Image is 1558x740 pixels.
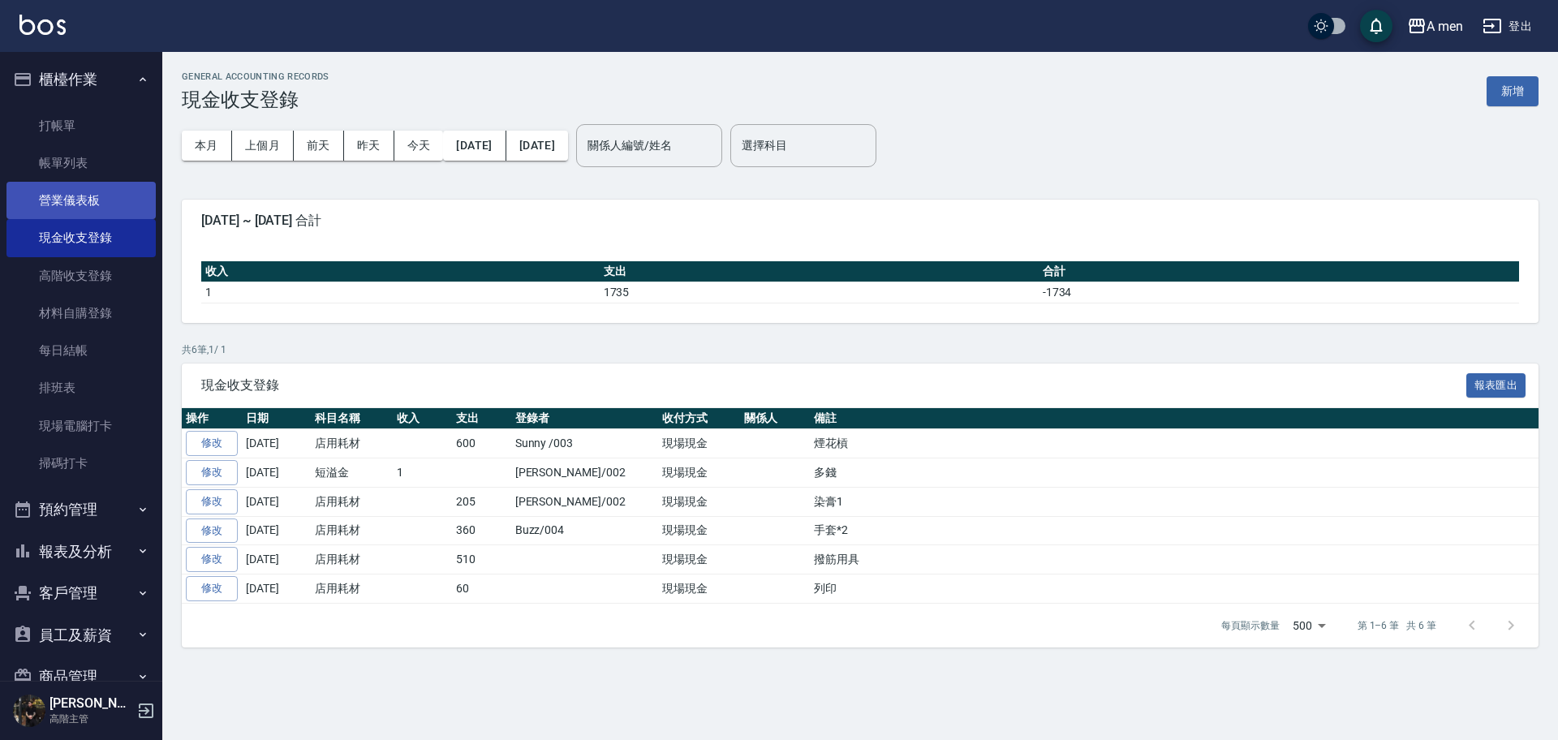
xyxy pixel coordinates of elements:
[13,695,45,727] img: Person
[6,656,156,698] button: 商品管理
[311,429,393,458] td: 店用耗材
[1401,10,1470,43] button: A men
[452,545,511,574] td: 510
[6,219,156,256] a: 現金收支登錄
[311,545,393,574] td: 店用耗材
[1487,83,1539,98] a: 新增
[6,58,156,101] button: 櫃檯作業
[658,574,740,604] td: 現場現金
[186,518,238,544] a: 修改
[311,408,393,429] th: 科目名稱
[242,458,311,488] td: [DATE]
[452,574,511,604] td: 60
[506,131,568,161] button: [DATE]
[201,282,600,303] td: 1
[6,182,156,219] a: 營業儀表板
[6,332,156,369] a: 每日結帳
[294,131,344,161] button: 前天
[6,572,156,614] button: 客戶管理
[452,429,511,458] td: 600
[6,144,156,182] a: 帳單列表
[242,487,311,516] td: [DATE]
[810,458,1539,488] td: 多錢
[242,408,311,429] th: 日期
[452,516,511,545] td: 360
[658,516,740,545] td: 現場現金
[186,460,238,485] a: 修改
[810,545,1539,574] td: 撥筋用具
[810,408,1539,429] th: 備註
[49,695,132,712] h5: [PERSON_NAME]
[242,516,311,545] td: [DATE]
[511,458,658,488] td: [PERSON_NAME]/002
[186,547,238,572] a: 修改
[1358,618,1436,633] p: 第 1–6 筆 共 6 筆
[242,545,311,574] td: [DATE]
[452,408,511,429] th: 支出
[182,408,242,429] th: 操作
[452,487,511,516] td: 205
[810,429,1539,458] td: 煙花槓
[344,131,394,161] button: 昨天
[182,88,329,111] h3: 現金收支登錄
[311,516,393,545] td: 店用耗材
[182,342,1539,357] p: 共 6 筆, 1 / 1
[242,429,311,458] td: [DATE]
[201,377,1466,394] span: 現金收支登錄
[6,488,156,531] button: 預約管理
[49,712,132,726] p: 高階主管
[1221,618,1280,633] p: 每頁顯示數量
[658,429,740,458] td: 現場現金
[658,487,740,516] td: 現場現金
[186,576,238,601] a: 修改
[511,408,658,429] th: 登錄者
[6,369,156,407] a: 排班表
[311,487,393,516] td: 店用耗材
[6,257,156,295] a: 高階收支登錄
[186,431,238,456] a: 修改
[201,261,600,282] th: 收入
[1039,282,1519,303] td: -1734
[182,131,232,161] button: 本月
[186,489,238,514] a: 修改
[1466,376,1526,392] a: 報表匯出
[658,545,740,574] td: 現場現金
[6,407,156,445] a: 現場電腦打卡
[443,131,506,161] button: [DATE]
[182,71,329,82] h2: GENERAL ACCOUNTING RECORDS
[658,458,740,488] td: 現場現金
[511,487,658,516] td: [PERSON_NAME]/002
[311,574,393,604] td: 店用耗材
[740,408,811,429] th: 關係人
[1360,10,1392,42] button: save
[19,15,66,35] img: Logo
[393,408,452,429] th: 收入
[1427,16,1463,37] div: A men
[6,531,156,573] button: 報表及分析
[810,574,1539,604] td: 列印
[394,131,444,161] button: 今天
[600,261,1039,282] th: 支出
[600,282,1039,303] td: 1735
[810,487,1539,516] td: 染膏1
[242,574,311,604] td: [DATE]
[511,516,658,545] td: Buzz/004
[6,107,156,144] a: 打帳單
[511,429,658,458] td: Sunny /003
[393,458,452,488] td: 1
[232,131,294,161] button: 上個月
[1039,261,1519,282] th: 合計
[658,408,740,429] th: 收付方式
[201,213,1519,229] span: [DATE] ~ [DATE] 合計
[6,614,156,656] button: 員工及薪資
[1286,604,1332,647] div: 500
[311,458,393,488] td: 短溢金
[6,445,156,482] a: 掃碼打卡
[1487,76,1539,106] button: 新增
[6,295,156,332] a: 材料自購登錄
[1476,11,1539,41] button: 登出
[1466,373,1526,398] button: 報表匯出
